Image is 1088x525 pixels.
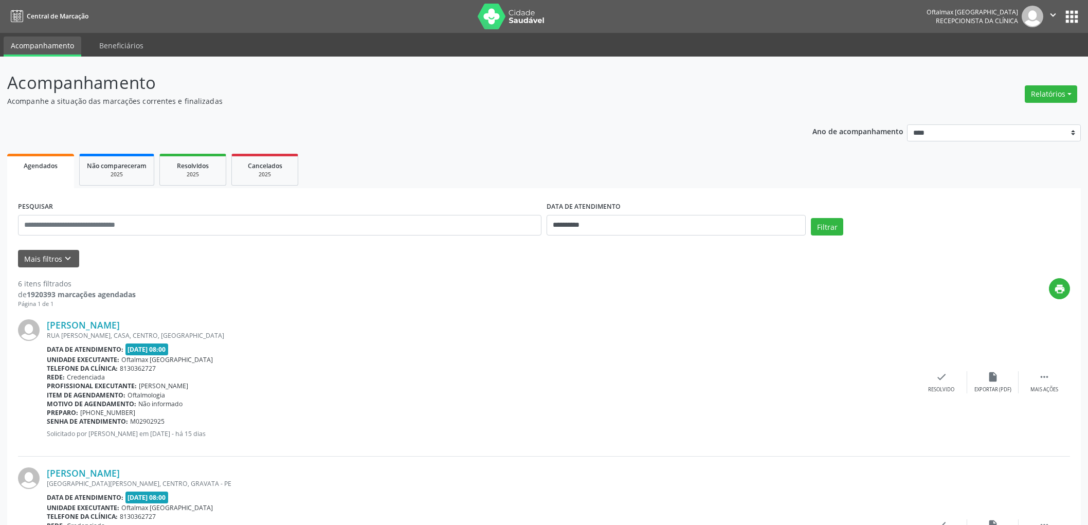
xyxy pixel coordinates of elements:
[47,355,119,364] b: Unidade executante:
[248,161,282,170] span: Cancelados
[1025,85,1077,103] button: Relatórios
[47,391,125,400] b: Item de agendamento:
[47,512,118,521] b: Telefone da clínica:
[62,253,74,264] i: keyboard_arrow_down
[1054,283,1065,295] i: print
[239,171,291,178] div: 2025
[47,373,65,382] b: Rede:
[936,371,947,383] i: check
[18,199,53,215] label: PESQUISAR
[128,391,165,400] span: Oftalmologia
[67,373,105,382] span: Credenciada
[177,161,209,170] span: Resolvidos
[120,512,156,521] span: 8130362727
[125,343,169,355] span: [DATE] 08:00
[7,70,759,96] p: Acompanhamento
[18,289,136,300] div: de
[130,417,165,426] span: M02902925
[47,400,136,408] b: Motivo de agendamento:
[47,467,120,479] a: [PERSON_NAME]
[974,386,1011,393] div: Exportar (PDF)
[812,124,903,137] p: Ano de acompanhamento
[18,250,79,268] button: Mais filtroskeyboard_arrow_down
[92,37,151,55] a: Beneficiários
[87,171,147,178] div: 2025
[1063,8,1081,26] button: apps
[47,503,119,512] b: Unidade executante:
[47,408,78,417] b: Preparo:
[47,479,916,488] div: [GEOGRAPHIC_DATA][PERSON_NAME], CENTRO, GRAVATA - PE
[1039,371,1050,383] i: 
[1030,386,1058,393] div: Mais ações
[927,8,1018,16] div: Oftalmax [GEOGRAPHIC_DATA]
[1043,6,1063,27] button: 
[928,386,954,393] div: Resolvido
[811,218,843,236] button: Filtrar
[1022,6,1043,27] img: img
[936,16,1018,25] span: Recepcionista da clínica
[47,319,120,331] a: [PERSON_NAME]
[18,319,40,341] img: img
[87,161,147,170] span: Não compareceram
[121,503,213,512] span: Oftalmax [GEOGRAPHIC_DATA]
[7,8,88,25] a: Central de Marcação
[47,364,118,373] b: Telefone da clínica:
[121,355,213,364] span: Oftalmax [GEOGRAPHIC_DATA]
[18,278,136,289] div: 6 itens filtrados
[125,492,169,503] span: [DATE] 08:00
[47,382,137,390] b: Profissional executante:
[120,364,156,373] span: 8130362727
[47,345,123,354] b: Data de atendimento:
[139,382,188,390] span: [PERSON_NAME]
[18,467,40,489] img: img
[47,331,916,340] div: RUA [PERSON_NAME], CASA, CENTRO, [GEOGRAPHIC_DATA]
[47,493,123,502] b: Data de atendimento:
[547,199,621,215] label: DATA DE ATENDIMENTO
[47,429,916,438] p: Solicitado por [PERSON_NAME] em [DATE] - há 15 dias
[27,12,88,21] span: Central de Marcação
[4,37,81,57] a: Acompanhamento
[167,171,219,178] div: 2025
[138,400,183,408] span: Não informado
[1049,278,1070,299] button: print
[80,408,135,417] span: [PHONE_NUMBER]
[47,417,128,426] b: Senha de atendimento:
[27,289,136,299] strong: 1920393 marcações agendadas
[24,161,58,170] span: Agendados
[7,96,759,106] p: Acompanhe a situação das marcações correntes e finalizadas
[18,300,136,309] div: Página 1 de 1
[987,371,999,383] i: insert_drive_file
[1047,9,1059,21] i: 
